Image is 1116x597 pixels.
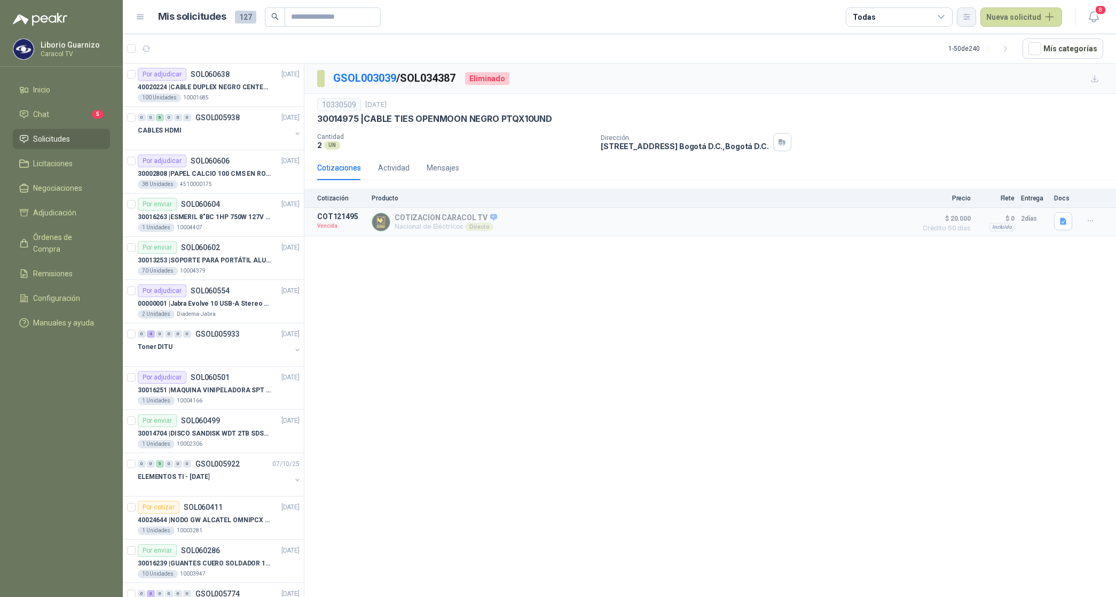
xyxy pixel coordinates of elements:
a: Por enviarSOL060286[DATE] 30016239 |GUANTES CUERO SOLDADOR 14 STEEL PRO SAFE(ADJUNTO FICHA TECNIC... [123,540,304,583]
p: COT121495 [317,212,365,221]
button: Mís categorías [1023,38,1103,59]
p: Cantidad [317,133,592,141]
p: SOL060499 [181,417,220,424]
button: 8 [1084,7,1103,27]
div: UN [324,141,340,150]
a: 0 0 5 0 0 0 GSOL00592207/10/25 ELEMENTOS TI - [DATE] [138,458,302,492]
div: Por adjudicar [138,371,186,384]
a: Órdenes de Compra [13,227,110,259]
span: Órdenes de Compra [33,231,100,255]
p: [DATE] [281,502,300,513]
div: Por adjudicar [138,284,186,297]
p: / SOL034387 [333,70,457,87]
p: 30002808 | PAPEL CALCIO 100 CMS EN ROLLO DE 100 GR [138,169,271,179]
img: Company Logo [13,39,34,59]
p: 40020224 | CABLE DUPLEX NEGRO CENTELSA 2X12 (COLOR NEGRO) [138,82,271,92]
div: 5 [156,460,164,468]
p: Entrega [1021,195,1048,202]
p: CABLES HDMI [138,126,182,136]
div: Incluido [989,223,1015,231]
p: SOL060286 [181,547,220,554]
div: Por enviar [138,414,177,427]
span: 8 [1095,5,1106,15]
div: 70 Unidades [138,267,178,275]
p: SOL060602 [181,244,220,251]
a: Por enviarSOL060499[DATE] 30014704 |DISCO SANDISK WDT 2TB SDSSDE61-2T00-G251 Unidades10002306 [123,410,304,453]
a: Configuración [13,288,110,308]
div: Por adjudicar [138,154,186,167]
p: COTIZACION CARACOL TV [395,213,497,223]
p: SOL060411 [184,503,223,511]
div: 0 [147,460,155,468]
p: SOL060606 [191,157,230,165]
div: 0 [183,330,191,338]
div: Por enviar [138,241,177,254]
p: GSOL005938 [195,114,240,121]
div: 38 Unidades [138,180,178,189]
div: 1 Unidades [138,397,175,405]
p: [STREET_ADDRESS] Bogotá D.C. , Bogotá D.C. [601,142,768,151]
p: Caracol TV [41,51,107,57]
div: 0 [174,460,182,468]
a: Licitaciones [13,153,110,174]
div: 1 Unidades [138,223,175,232]
p: 10004379 [180,267,206,275]
p: Docs [1054,195,1075,202]
p: [DATE] [281,546,300,556]
p: [DATE] [281,199,300,210]
a: Solicitudes [13,129,110,149]
p: 2 días [1021,212,1048,225]
p: [DATE] [281,113,300,123]
span: Adjudicación [33,207,76,219]
div: 6 [156,114,164,121]
span: Negociaciones [33,182,82,194]
div: Directo [465,222,493,231]
div: Por enviar [138,198,177,211]
p: 30016263 | ESMERIL 8"BC 1HP 750W 127V 3450RPM URREA [138,212,271,222]
div: Por enviar [138,544,177,557]
div: 10 Unidades [138,570,178,578]
div: 0 [174,114,182,121]
p: 2 [317,141,322,150]
p: 07/10/25 [272,459,300,469]
a: Por cotizarSOL060411[DATE] 40024644 |NODO GW ALCATEL OMNIPCX ENTERPRISE SIP1 Unidades10003281 [123,497,304,540]
p: SOL060554 [191,287,230,294]
span: Remisiones [33,268,73,280]
span: $ 20.000 [917,212,971,225]
div: Por adjudicar [138,68,186,81]
a: Inicio [13,80,110,100]
span: Solicitudes [33,133,70,145]
button: Nueva solicitud [980,7,1062,27]
p: $ 0 [977,212,1015,225]
a: Por enviarSOL060602[DATE] 30013253 |SOPORTE PARA PORTÁTIL ALUMINIO PLEGABLE VTA70 Unidades10004379 [123,237,304,280]
p: 10001685 [183,94,209,102]
div: 0 [165,114,173,121]
p: 00000001 | Jabra Evolve 10 USB-A Stereo HSC200 [138,299,271,309]
p: Nacional de Eléctricos [395,222,497,231]
div: 0 [138,460,146,468]
a: Por adjudicarSOL060606[DATE] 30002808 |PAPEL CALCIO 100 CMS EN ROLLO DE 100 GR38 Unidades4510000175 [123,150,304,193]
p: SOL060501 [191,374,230,381]
div: 1 Unidades [138,526,175,535]
a: Remisiones [13,263,110,284]
p: [DATE] [281,416,300,426]
p: [DATE] [365,100,387,110]
a: Adjudicación [13,203,110,223]
div: 0 [183,460,191,468]
div: 2 Unidades [138,310,175,319]
span: Crédito 60 días [917,225,971,231]
p: 10004407 [177,223,202,232]
p: 30016239 | GUANTES CUERO SOLDADOR 14 STEEL PRO SAFE(ADJUNTO FICHA TECNIC) [138,559,271,569]
span: 5 [92,110,104,119]
p: 30014975 | CABLE TIES OPENMOON NEGRO PTQX10UND [317,113,552,125]
p: 4510000175 [180,180,212,189]
a: Por adjudicarSOL060554[DATE] 00000001 |Jabra Evolve 10 USB-A Stereo HSC2002 UnidadesDiadema-Jabra [123,280,304,323]
p: Vencida [317,221,365,231]
p: [DATE] [281,329,300,339]
p: Cotización [317,195,365,202]
div: 10330509 [317,98,361,111]
span: Manuales y ayuda [33,317,94,329]
span: 127 [235,11,256,24]
p: [DATE] [281,286,300,296]
p: 40024644 | NODO GW ALCATEL OMNIPCX ENTERPRISE SIP [138,515,271,525]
